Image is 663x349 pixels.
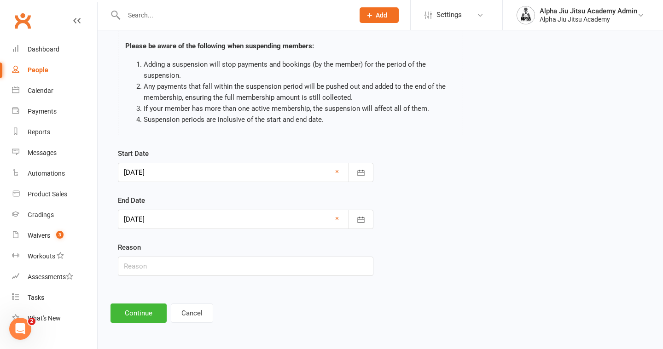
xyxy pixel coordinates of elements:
[12,267,97,287] a: Assessments
[118,148,149,159] label: Start Date
[28,170,65,177] div: Automations
[28,252,55,260] div: Workouts
[335,166,339,177] a: ×
[12,184,97,205] a: Product Sales
[12,246,97,267] a: Workouts
[12,39,97,60] a: Dashboard
[12,60,97,80] a: People
[12,308,97,329] a: What's New
[12,205,97,225] a: Gradings
[28,46,59,53] div: Dashboard
[12,143,97,163] a: Messages
[12,122,97,143] a: Reports
[360,7,399,23] button: Add
[28,273,73,280] div: Assessments
[12,80,97,101] a: Calendar
[28,66,48,74] div: People
[110,303,167,323] button: Continue
[540,15,637,23] div: Alpha Jiu Jitsu Academy
[28,294,44,301] div: Tasks
[517,6,535,24] img: thumb_image1751406779.png
[171,303,213,323] button: Cancel
[28,211,54,218] div: Gradings
[12,225,97,246] a: Waivers 3
[121,9,348,22] input: Search...
[118,195,145,206] label: End Date
[28,232,50,239] div: Waivers
[56,231,64,239] span: 3
[9,318,31,340] iframe: Intercom live chat
[436,5,462,25] span: Settings
[28,190,67,198] div: Product Sales
[540,7,637,15] div: Alpha Jiu Jitsu Academy Admin
[118,242,141,253] label: Reason
[28,315,61,322] div: What's New
[125,42,314,50] strong: Please be aware of the following when suspending members:
[118,257,373,276] input: Reason
[12,287,97,308] a: Tasks
[12,101,97,122] a: Payments
[28,87,53,94] div: Calendar
[28,149,57,156] div: Messages
[376,11,387,19] span: Add
[12,163,97,184] a: Automations
[11,9,34,32] a: Clubworx
[144,114,456,125] li: Suspension periods are inclusive of the start and end date.
[28,108,57,115] div: Payments
[28,128,50,136] div: Reports
[144,103,456,114] li: If your member has more than one active membership, the suspension will affect all of them.
[335,213,339,224] a: ×
[28,318,35,325] span: 2
[144,59,456,81] li: Adding a suspension will stop payments and bookings (by the member) for the period of the suspens...
[144,81,456,103] li: Any payments that fall within the suspension period will be pushed out and added to the end of th...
